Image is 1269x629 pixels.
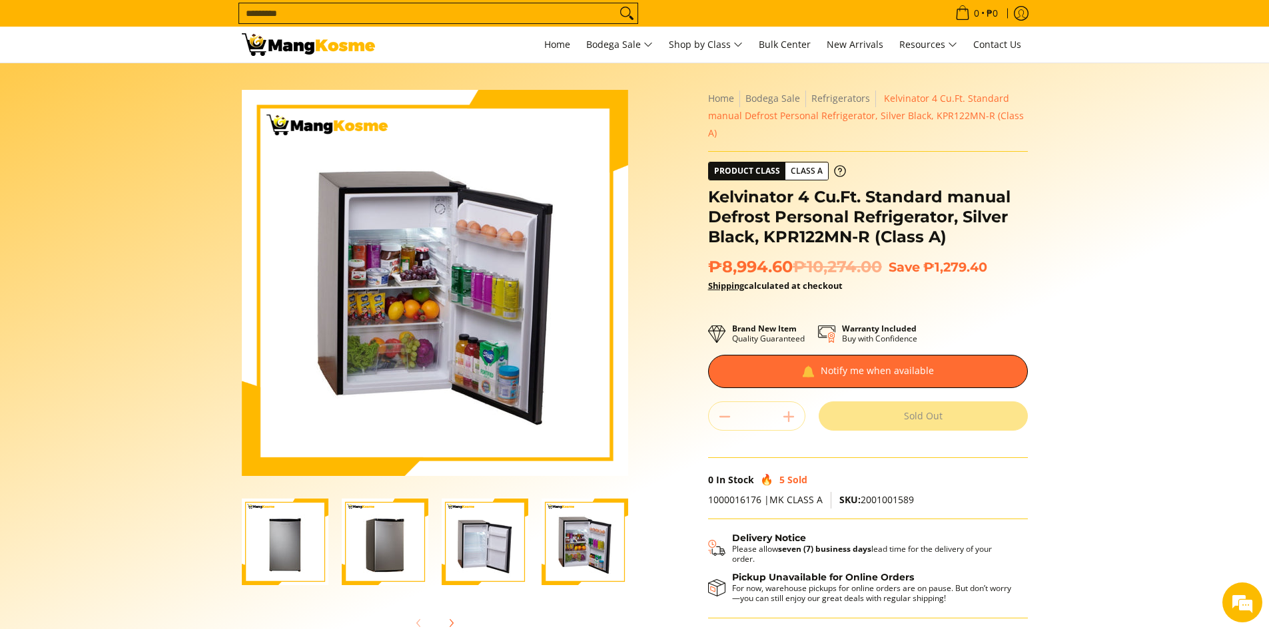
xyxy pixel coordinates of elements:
[732,323,805,343] p: Quality Guaranteed
[708,473,713,486] span: 0
[442,499,528,585] img: Kelvinator 4 Cu.Ft. Standard manual Defrost Personal Refrigerator, Silver Black, KPR122MN-R (Clas...
[708,280,843,292] strong: calculated at checkout
[811,92,870,105] a: Refrigerators
[839,493,914,506] span: 2001001589
[708,162,846,180] a: Product Class Class A
[708,532,1015,564] button: Shipping & Delivery
[778,543,871,554] strong: seven (7) business days
[662,27,749,63] a: Shop by Class
[242,90,628,476] img: Kelvinator 4 Cu.Ft. Standard manual Defrost Personal Refrigerator, Silver Black, KPR122MN-R (Clas...
[820,27,890,63] a: New Arrivals
[708,187,1028,247] h1: Kelvinator 4 Cu.Ft. Standard manual Defrost Personal Refrigerator, Silver Black, KPR122MN-R (Clas...
[669,37,743,53] span: Shop by Class
[242,499,328,585] img: Kelvinator 4 Cu.Ft. Standard manual Defrost Personal Refrigerator, Silver Black, KPR122MN-R (Clas...
[342,499,428,585] img: Kelvinator 4 Cu.Ft. Standard manual Defrost Personal Refrigerator, Silver Black, KPR122MN-R (Clas...
[732,583,1015,603] p: For now, warehouse pickups for online orders are on pause. But don’t worry—you can still enjoy ou...
[752,27,817,63] a: Bulk Center
[951,6,1002,21] span: •
[839,493,861,506] span: SKU:
[708,92,734,105] a: Home
[708,280,744,292] a: Shipping
[827,38,883,51] span: New Arrivals
[967,27,1028,63] a: Contact Us
[732,544,1015,564] p: Please allow lead time for the delivery of your order.
[787,473,807,486] span: Sold
[793,257,882,277] del: ₱10,274.00
[580,27,659,63] a: Bodega Sale
[972,9,981,18] span: 0
[732,532,806,544] strong: Delivery Notice
[745,92,800,105] a: Bodega Sale
[973,38,1021,51] span: Contact Us
[542,499,628,585] img: Kelvinator 4 Cu.Ft. Standard manual Defrost Personal Refrigerator, Silver Black, KPR122MN-R (Clas...
[732,323,797,334] strong: Brand New Item
[586,37,653,53] span: Bodega Sale
[985,9,1000,18] span: ₱0
[708,257,882,277] span: ₱8,994.60
[709,162,785,180] span: Product Class
[842,323,917,343] p: Buy with Confidence
[923,259,987,275] span: ₱1,279.40
[708,90,1028,141] nav: Breadcrumbs
[893,27,964,63] a: Resources
[708,92,1024,139] span: Kelvinator 4 Cu.Ft. Standard manual Defrost Personal Refrigerator, Silver Black, KPR122MN-R (Clas...
[616,3,637,23] button: Search
[708,493,823,506] span: 1000016176 |MK CLASS A
[716,473,754,486] span: In Stock
[242,33,375,56] img: Kelvinator 4 Cu.Ft. Standard manual Defrost Personal Refrigerator, Sil | Mang Kosme
[544,38,570,51] span: Home
[732,571,914,583] strong: Pickup Unavailable for Online Orders
[899,37,957,53] span: Resources
[388,27,1028,63] nav: Main Menu
[842,323,917,334] strong: Warranty Included
[779,473,785,486] span: 5
[759,38,811,51] span: Bulk Center
[538,27,577,63] a: Home
[785,163,828,180] span: Class A
[889,259,920,275] span: Save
